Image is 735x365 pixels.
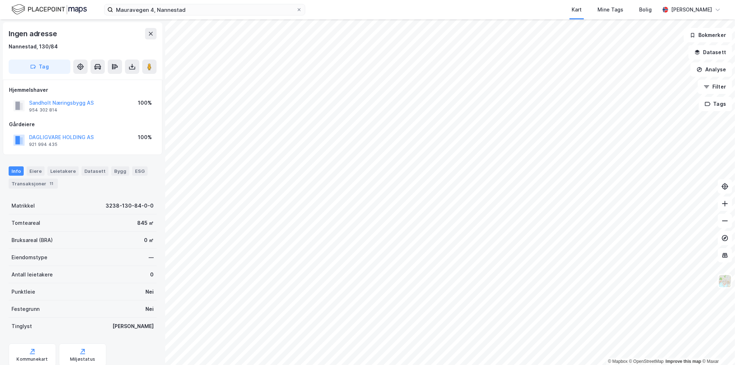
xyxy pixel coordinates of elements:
[597,5,623,14] div: Mine Tags
[671,5,712,14] div: [PERSON_NAME]
[9,42,58,51] div: Nannestad, 130/84
[11,305,39,313] div: Festegrunn
[29,107,57,113] div: 954 302 814
[698,80,732,94] button: Filter
[17,356,48,362] div: Kommunekart
[9,28,58,39] div: Ingen adresse
[137,219,154,227] div: 845 ㎡
[27,166,45,176] div: Eiere
[111,166,129,176] div: Bygg
[145,305,154,313] div: Nei
[150,270,154,279] div: 0
[688,45,732,60] button: Datasett
[48,180,55,187] div: 11
[144,236,154,245] div: 0 ㎡
[718,274,732,288] img: Z
[11,253,47,262] div: Eiendomstype
[11,288,35,296] div: Punktleie
[47,166,79,176] div: Leietakere
[699,331,735,365] iframe: Chat Widget
[629,359,664,364] a: OpenStreetMap
[113,4,296,15] input: Søk på adresse, matrikkel, gårdeiere, leietakere eller personer
[138,133,152,142] div: 100%
[9,166,24,176] div: Info
[608,359,628,364] a: Mapbox
[82,166,108,176] div: Datasett
[9,179,58,189] div: Transaksjoner
[11,236,53,245] div: Bruksareal (BRA)
[9,86,156,94] div: Hjemmelshaver
[11,322,32,331] div: Tinglyst
[11,3,87,16] img: logo.f888ab2527a4732fd821a326f86c7f29.svg
[11,219,40,227] div: Tomteareal
[11,202,35,210] div: Matrikkel
[112,322,154,331] div: [PERSON_NAME]
[132,166,148,176] div: ESG
[639,5,652,14] div: Bolig
[9,60,70,74] button: Tag
[684,28,732,42] button: Bokmerker
[9,120,156,129] div: Gårdeiere
[29,142,57,147] div: 921 994 435
[666,359,701,364] a: Improve this map
[690,62,732,77] button: Analyse
[145,288,154,296] div: Nei
[699,97,732,111] button: Tags
[572,5,582,14] div: Kart
[149,253,154,262] div: —
[70,356,95,362] div: Miljøstatus
[11,270,53,279] div: Antall leietakere
[138,99,152,107] div: 100%
[106,202,154,210] div: 3238-130-84-0-0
